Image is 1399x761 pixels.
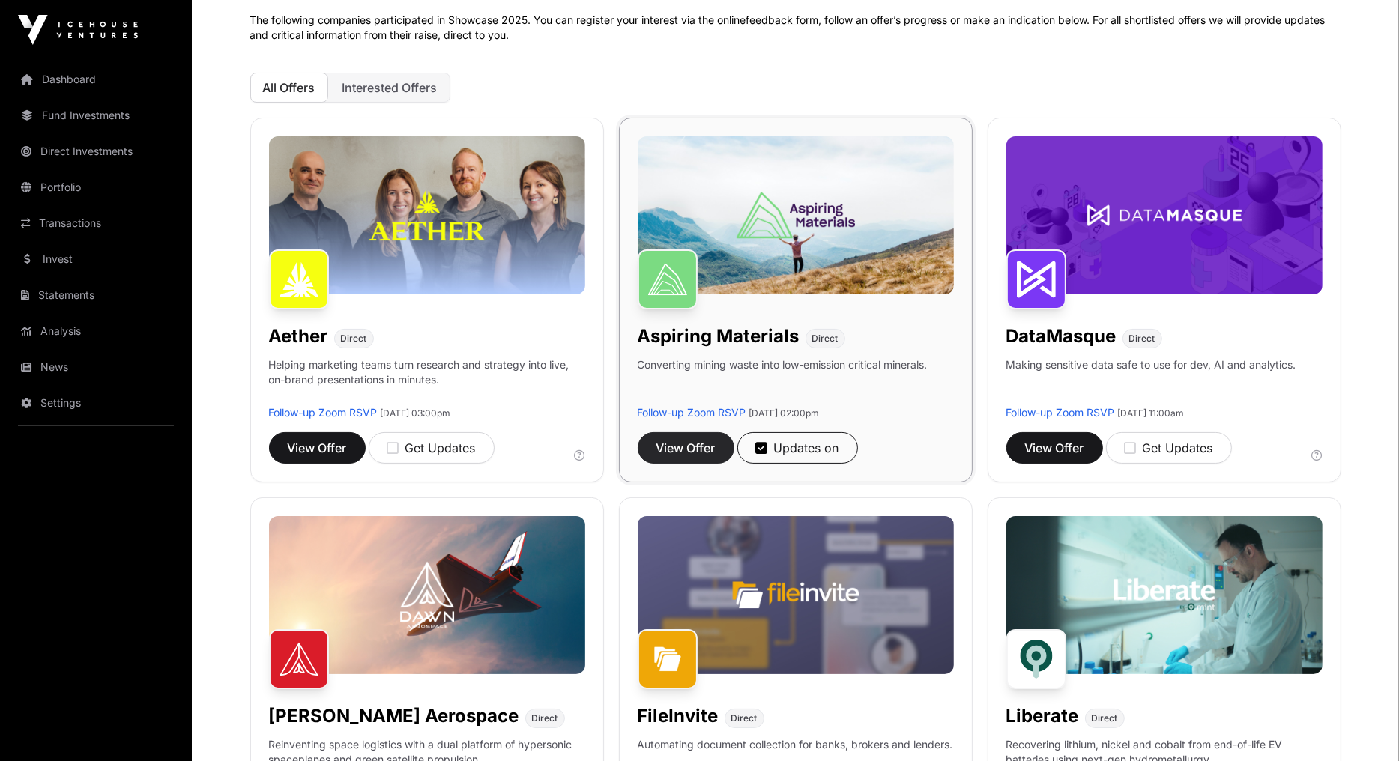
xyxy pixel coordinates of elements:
span: Direct [812,333,839,345]
img: Icehouse Ventures Logo [18,15,138,45]
h1: Liberate [1006,704,1079,728]
button: Interested Offers [330,73,450,103]
a: Follow-up Zoom RSVP [269,406,378,419]
img: Dawn-Banner.jpg [269,516,585,674]
span: Direct [1092,712,1118,724]
a: Statements [12,279,180,312]
p: The following companies participated in Showcase 2025. You can register your interest via the onl... [250,13,1341,43]
a: Dashboard [12,63,180,96]
p: Converting mining waste into low-emission critical minerals. [638,357,928,405]
span: View Offer [288,439,347,457]
span: Interested Offers [342,80,438,95]
h1: Aether [269,324,328,348]
img: Aether [269,249,329,309]
span: View Offer [656,439,716,457]
span: Direct [1129,333,1155,345]
h1: DataMasque [1006,324,1117,348]
a: Portfolio [12,171,180,204]
a: Analysis [12,315,180,348]
a: Fund Investments [12,99,180,132]
span: [DATE] 02:00pm [749,407,820,419]
a: feedback form [746,13,819,26]
img: Aether-Banner.jpg [269,136,585,294]
img: Liberate-Banner.jpg [1006,516,1323,674]
span: Direct [731,712,758,724]
img: DataMasque [1006,249,1066,309]
p: Helping marketing teams turn research and strategy into live, on-brand presentations in minutes. [269,357,585,405]
button: Get Updates [1106,432,1232,464]
a: News [12,351,180,383]
p: Making sensitive data safe to use for dev, AI and analytics. [1006,357,1296,405]
span: [DATE] 11:00am [1118,407,1185,419]
a: Follow-up Zoom RSVP [1006,406,1115,419]
img: FileInvite [638,629,698,689]
button: All Offers [250,73,328,103]
h1: [PERSON_NAME] Aerospace [269,704,519,728]
img: Aspiring-Banner.jpg [638,136,954,294]
img: Aspiring Materials [638,249,698,309]
button: View Offer [638,432,734,464]
img: Liberate [1006,629,1066,689]
iframe: Chat Widget [1324,689,1399,761]
button: Updates on [737,432,858,464]
button: View Offer [269,432,366,464]
span: Direct [341,333,367,345]
a: Transactions [12,207,180,240]
span: View Offer [1025,439,1084,457]
img: File-Invite-Banner.jpg [638,516,954,674]
h1: Aspiring Materials [638,324,800,348]
button: View Offer [1006,432,1103,464]
a: Settings [12,386,180,419]
img: Dawn Aerospace [269,629,329,689]
button: Get Updates [369,432,495,464]
span: [DATE] 03:00pm [381,407,451,419]
div: Get Updates [387,439,476,457]
a: Direct Investments [12,135,180,168]
span: Direct [532,712,558,724]
h1: FileInvite [638,704,719,728]
a: Invest [12,243,180,276]
a: Follow-up Zoom RSVP [638,406,746,419]
div: Updates on [756,439,839,457]
div: Get Updates [1125,439,1213,457]
span: All Offers [263,80,315,95]
img: DataMasque-Banner.jpg [1006,136,1323,294]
